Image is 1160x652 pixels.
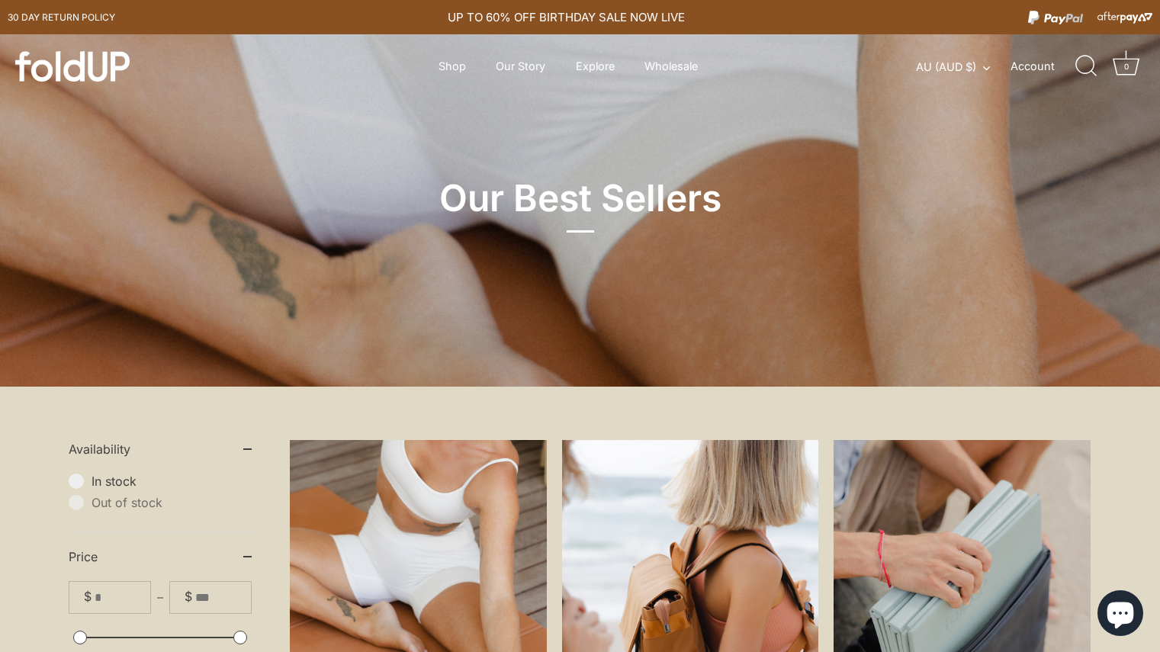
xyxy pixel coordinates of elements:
[95,582,150,613] input: From
[426,52,480,81] a: Shop
[1119,59,1134,74] div: 0
[84,589,92,604] span: $
[195,582,251,613] input: To
[69,425,252,474] summary: Availability
[1110,50,1143,83] a: Cart
[401,52,736,81] div: Primary navigation
[1070,50,1104,83] a: Search
[1093,590,1148,640] inbox-online-store-chat: Shopify online store chat
[483,52,559,81] a: Our Story
[92,474,252,489] span: In stock
[69,532,252,581] summary: Price
[1011,57,1081,75] a: Account
[916,60,1007,74] button: AU (AUD $)
[325,175,836,233] h1: Our Best Sellers
[15,51,130,82] img: foldUP
[8,8,115,27] a: 30 day Return policy
[563,52,628,81] a: Explore
[631,52,712,81] a: Wholesale
[92,495,252,510] span: Out of stock
[15,51,236,82] a: foldUP
[185,589,192,604] span: $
